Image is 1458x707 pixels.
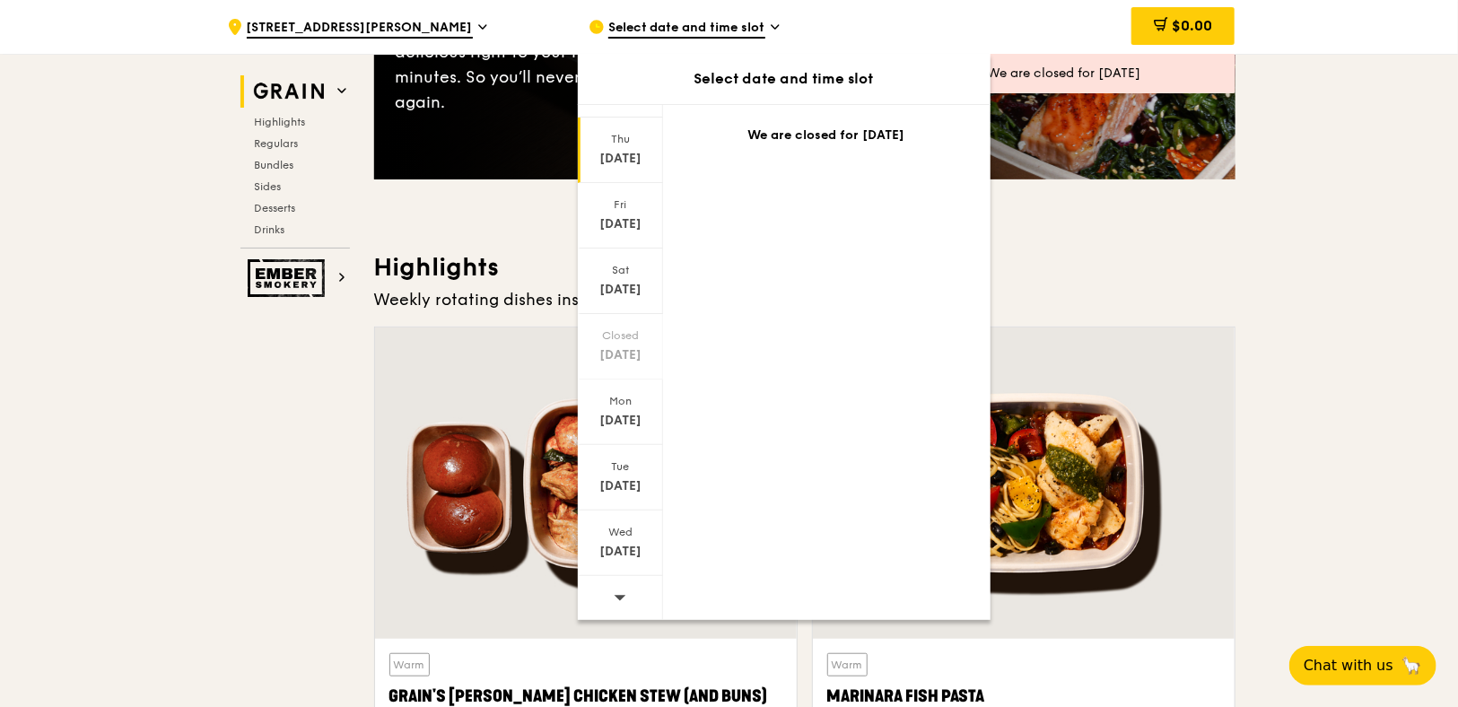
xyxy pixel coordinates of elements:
div: Select date and time slot [578,68,991,90]
span: Desserts [255,202,296,214]
div: Weekly rotating dishes inspired by flavours from around the world. [374,287,1235,312]
div: Warm [389,653,430,676]
span: Highlights [255,116,306,128]
img: Ember Smokery web logo [248,259,330,297]
div: [DATE] [581,281,660,299]
span: Sides [255,180,282,193]
img: Grain web logo [248,75,330,108]
div: Sat [581,263,660,277]
div: [DATE] [581,477,660,495]
span: $0.00 [1172,17,1212,34]
div: Thu [581,132,660,146]
div: [DATE] [581,215,660,233]
span: Regulars [255,137,299,150]
span: Drinks [255,223,285,236]
div: [DATE] [581,150,660,168]
div: We are closed for [DATE] [988,65,1221,83]
span: [STREET_ADDRESS][PERSON_NAME] [247,19,473,39]
div: [DATE] [581,346,660,364]
div: Tue [581,459,660,474]
div: [DATE] [581,543,660,561]
span: Select date and time slot [608,19,765,39]
div: Fri [581,197,660,212]
span: Bundles [255,159,294,171]
span: Chat with us [1304,655,1393,676]
div: Wed [581,525,660,539]
div: [DATE] [581,412,660,430]
div: Warm [827,653,868,676]
div: Mon [581,394,660,408]
h3: Highlights [374,251,1235,284]
div: Closed [581,328,660,343]
span: 🦙 [1401,655,1422,676]
div: We are closed for [DATE] [685,127,969,144]
button: Chat with us🦙 [1289,646,1436,685]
